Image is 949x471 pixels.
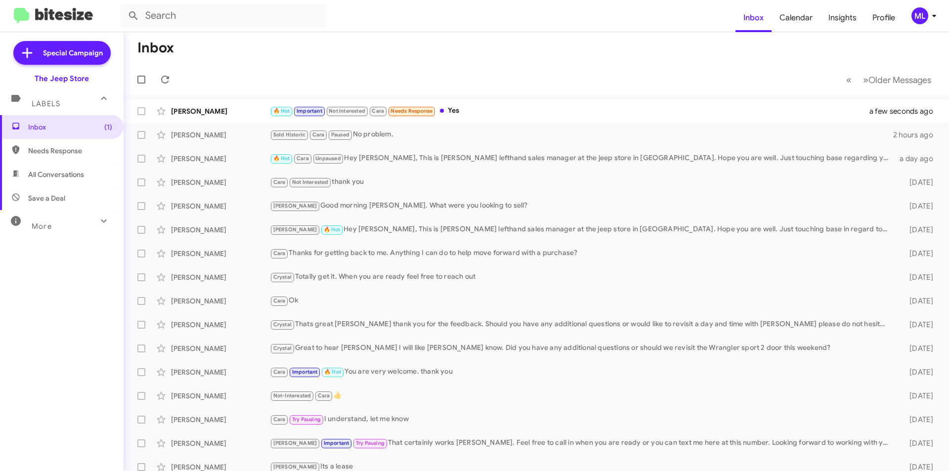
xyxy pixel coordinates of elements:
[894,272,941,282] div: [DATE]
[270,390,894,401] div: 👍
[270,271,894,283] div: Totally get it. When you are ready feel free to reach out
[273,392,311,399] span: Not-Interested
[28,170,84,179] span: All Conversations
[28,122,112,132] span: Inbox
[903,7,938,24] button: ML
[911,7,928,24] div: ML
[13,41,111,65] a: Special Campaign
[171,130,270,140] div: [PERSON_NAME]
[28,146,112,156] span: Needs Response
[171,343,270,353] div: [PERSON_NAME]
[297,108,322,114] span: Important
[882,106,941,116] div: a few seconds ago
[270,153,894,164] div: Hey [PERSON_NAME], This is [PERSON_NAME] lefthand sales manager at the jeep store in [GEOGRAPHIC_...
[32,222,52,231] span: More
[273,345,292,351] span: Crystal
[841,70,937,90] nav: Page navigation example
[270,319,894,330] div: Thats great [PERSON_NAME] thank you for the feedback. Should you have any additional questions or...
[894,391,941,401] div: [DATE]
[171,201,270,211] div: [PERSON_NAME]
[43,48,103,58] span: Special Campaign
[894,367,941,377] div: [DATE]
[171,438,270,448] div: [PERSON_NAME]
[273,203,317,209] span: [PERSON_NAME]
[292,179,329,185] span: Not Interested
[390,108,432,114] span: Needs Response
[894,225,941,235] div: [DATE]
[273,298,286,304] span: Cara
[270,343,894,354] div: Great to hear [PERSON_NAME] I will like [PERSON_NAME] know. Did you have any additional questions...
[270,129,893,140] div: No problem.
[292,416,321,423] span: Try Pausing
[273,131,306,138] span: Sold Historic
[171,154,270,164] div: [PERSON_NAME]
[270,224,894,235] div: Hey [PERSON_NAME], This is [PERSON_NAME] lefthand sales manager at the jeep store in [GEOGRAPHIC_...
[28,193,65,203] span: Save a Deal
[864,3,903,32] a: Profile
[171,225,270,235] div: [PERSON_NAME]
[893,130,941,140] div: 2 hours ago
[273,250,286,257] span: Cara
[270,248,894,259] div: Thanks for getting back to me. Anything I can do to help move forward with a purchase?
[324,369,341,375] span: 🔥 Hot
[868,75,931,86] span: Older Messages
[273,274,292,280] span: Crystal
[270,437,894,449] div: That certainly works [PERSON_NAME]. Feel free to call in when you are ready or you can text me he...
[324,440,349,446] span: Important
[171,415,270,425] div: [PERSON_NAME]
[356,440,385,446] span: Try Pausing
[846,74,852,86] span: «
[273,226,317,233] span: [PERSON_NAME]
[894,249,941,258] div: [DATE]
[894,154,941,164] div: a day ago
[329,108,365,114] span: Not Interested
[857,70,937,90] button: Next
[820,3,864,32] a: Insights
[273,108,290,114] span: 🔥 Hot
[270,414,894,425] div: I understand, let me know
[171,296,270,306] div: [PERSON_NAME]
[331,131,349,138] span: Paused
[273,155,290,162] span: 🔥 Hot
[735,3,772,32] a: Inbox
[894,343,941,353] div: [DATE]
[171,272,270,282] div: [PERSON_NAME]
[273,179,286,185] span: Cara
[840,70,858,90] button: Previous
[270,176,894,188] div: thank you
[318,392,330,399] span: Cara
[171,249,270,258] div: [PERSON_NAME]
[894,415,941,425] div: [DATE]
[292,369,318,375] span: Important
[894,438,941,448] div: [DATE]
[270,200,894,212] div: Good morning [PERSON_NAME]. What were you looking to sell?
[315,155,341,162] span: Unpaused
[894,296,941,306] div: [DATE]
[137,40,174,56] h1: Inbox
[32,99,60,108] span: Labels
[273,369,286,375] span: Cara
[273,440,317,446] span: [PERSON_NAME]
[372,108,384,114] span: Cara
[104,122,112,132] span: (1)
[273,416,286,423] span: Cara
[35,74,89,84] div: The Jeep Store
[270,105,882,117] div: Yes
[894,177,941,187] div: [DATE]
[171,106,270,116] div: [PERSON_NAME]
[894,320,941,330] div: [DATE]
[312,131,325,138] span: Cara
[772,3,820,32] a: Calendar
[270,295,894,306] div: Ok
[270,366,894,378] div: You are very welcome. thank you
[297,155,309,162] span: Cara
[171,367,270,377] div: [PERSON_NAME]
[324,226,341,233] span: 🔥 Hot
[171,391,270,401] div: [PERSON_NAME]
[894,201,941,211] div: [DATE]
[171,320,270,330] div: [PERSON_NAME]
